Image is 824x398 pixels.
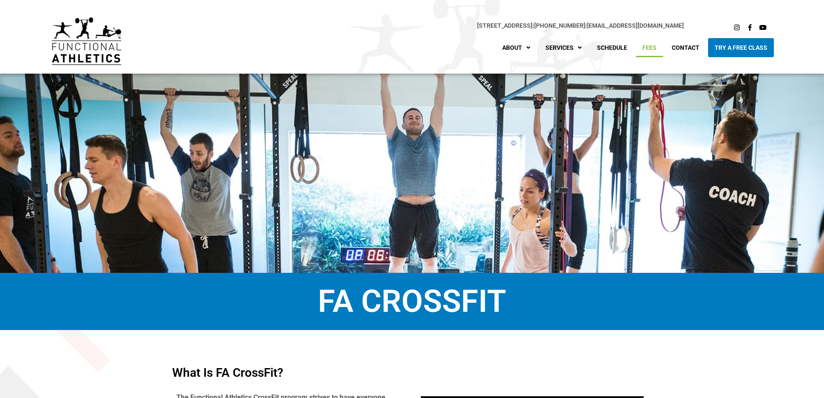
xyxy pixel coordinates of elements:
a: Schedule [590,38,634,57]
a: About [496,38,537,57]
p: | [138,21,684,31]
a: [EMAIL_ADDRESS][DOMAIN_NAME] [587,22,684,29]
a: [STREET_ADDRESS] [477,22,532,29]
a: Services [539,38,588,57]
a: [PHONE_NUMBER] [534,22,585,29]
a: Try A Free Class [708,38,774,57]
h1: FA CrossFit [13,286,811,317]
a: Contact [665,38,706,57]
img: default-logo [52,17,121,65]
h4: What is FA CrossFit? [172,367,652,379]
span: | [477,22,534,29]
a: Fees [636,38,663,57]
